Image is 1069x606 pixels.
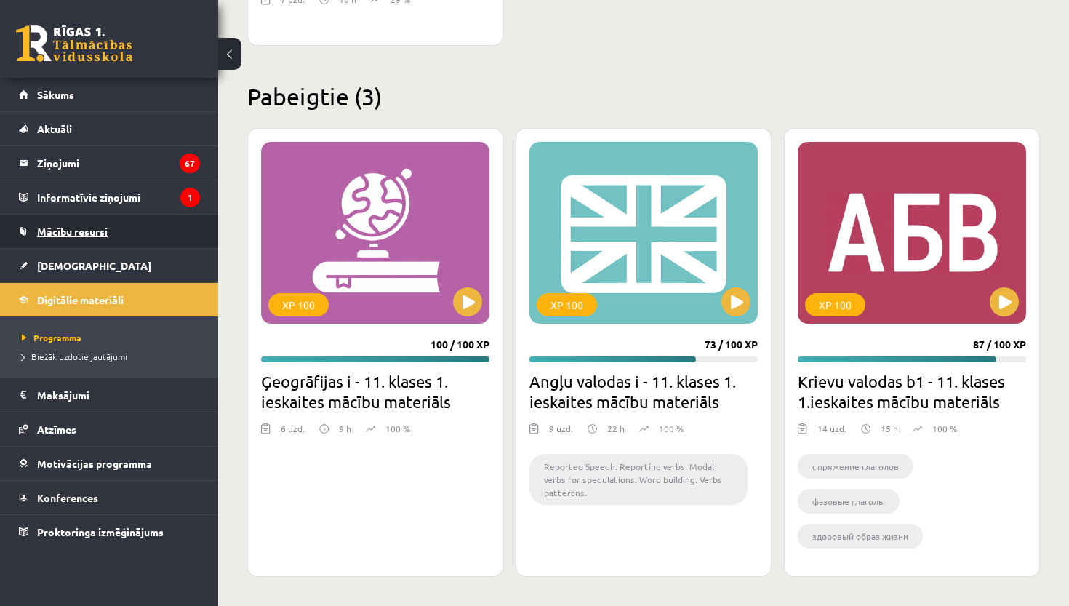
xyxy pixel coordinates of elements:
div: XP 100 [805,293,865,316]
h2: Angļu valodas i - 11. klases 1. ieskaites mācību materiāls [529,371,758,412]
a: Proktoringa izmēģinājums [19,515,200,549]
span: Sākums [37,88,74,101]
span: Konferences [37,491,98,504]
legend: Maksājumi [37,378,200,412]
legend: Informatīvie ziņojumi [37,180,200,214]
a: Rīgas 1. Tālmācības vidusskola [16,25,132,62]
span: Biežāk uzdotie jautājumi [22,351,127,362]
a: Mācību resursi [19,215,200,248]
li: Reported Speech. Reporting verbs. Modal verbs for speculations. Word building. Verbs pattertns. [529,454,748,505]
span: Mācību resursi [37,225,108,238]
h2: Ģeogrāfijas i - 11. klases 1. ieskaites mācību materiāls [261,371,489,412]
h2: Pabeigtie (3) [247,82,1040,111]
p: 100 % [385,422,410,435]
a: Atzīmes [19,412,200,446]
i: 67 [180,154,200,173]
span: [DEMOGRAPHIC_DATA] [37,259,151,272]
a: Sākums [19,78,200,111]
a: Konferences [19,481,200,514]
span: Aktuāli [37,122,72,135]
a: Digitālie materiāli [19,283,200,316]
p: 100 % [659,422,684,435]
a: Ziņojumi67 [19,146,200,180]
legend: Ziņojumi [37,146,200,180]
div: 9 uzd. [549,422,573,444]
a: Biežāk uzdotie jautājumi [22,350,204,363]
span: Motivācijas programma [37,457,152,470]
a: Informatīvie ziņojumi1 [19,180,200,214]
a: Motivācijas programma [19,447,200,480]
p: 100 % [932,422,957,435]
a: Aktuāli [19,112,200,145]
li: здоровый образ жизни [798,524,923,549]
span: Proktoringa izmēģinājums [37,525,164,538]
div: XP 100 [268,293,329,316]
i: 1 [180,188,200,207]
p: 9 h [339,422,351,435]
div: XP 100 [537,293,597,316]
h2: Krievu valodas b1 - 11. klases 1.ieskaites mācību materiāls [798,371,1026,412]
div: 14 uzd. [817,422,846,444]
li: cпряжение глаголов [798,454,913,479]
a: Maksājumi [19,378,200,412]
div: 6 uzd. [281,422,305,444]
p: 15 h [881,422,898,435]
li: фазовые глаголы [798,489,900,514]
span: Atzīmes [37,423,76,436]
span: Programma [22,332,81,343]
a: [DEMOGRAPHIC_DATA] [19,249,200,282]
span: Digitālie materiāli [37,293,124,306]
p: 22 h [607,422,625,435]
a: Programma [22,331,204,344]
